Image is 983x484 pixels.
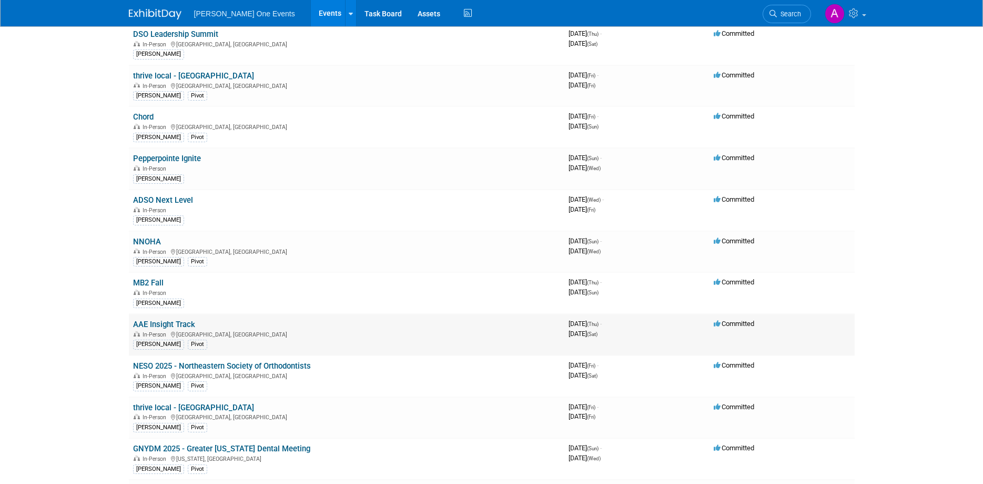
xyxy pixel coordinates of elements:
[714,444,754,452] span: Committed
[587,331,597,337] span: (Sat)
[133,361,311,371] a: NESO 2025 - Northeastern Society of Orthodontists
[133,112,154,122] a: Chord
[587,41,597,47] span: (Sat)
[714,112,754,120] span: Committed
[133,29,218,39] a: DSO Leadership Summit
[133,71,254,81] a: thrive local - [GEOGRAPHIC_DATA]
[133,39,560,48] div: [GEOGRAPHIC_DATA], [GEOGRAPHIC_DATA]
[134,41,140,46] img: In-Person Event
[587,373,597,379] span: (Sat)
[569,288,599,296] span: [DATE]
[133,412,560,421] div: [GEOGRAPHIC_DATA], [GEOGRAPHIC_DATA]
[133,91,184,101] div: [PERSON_NAME]
[133,403,254,412] a: thrive local - [GEOGRAPHIC_DATA]
[188,381,207,391] div: Pivot
[188,465,207,474] div: Pivot
[133,320,195,329] a: AAE Insight Track
[587,73,595,78] span: (Fri)
[133,299,184,308] div: [PERSON_NAME]
[134,165,140,171] img: In-Person Event
[143,249,169,255] span: In-Person
[143,207,169,214] span: In-Person
[569,122,599,130] span: [DATE]
[133,278,164,288] a: MB2 Fall
[569,371,597,379] span: [DATE]
[133,81,560,90] div: [GEOGRAPHIC_DATA], [GEOGRAPHIC_DATA]
[714,237,754,245] span: Committed
[133,465,184,474] div: [PERSON_NAME]
[188,340,207,349] div: Pivot
[569,71,599,79] span: [DATE]
[714,403,754,411] span: Committed
[134,373,140,378] img: In-Person Event
[569,320,602,328] span: [DATE]
[587,165,601,171] span: (Wed)
[134,83,140,88] img: In-Person Event
[134,456,140,461] img: In-Person Event
[133,371,560,380] div: [GEOGRAPHIC_DATA], [GEOGRAPHIC_DATA]
[569,444,602,452] span: [DATE]
[143,290,169,297] span: In-Person
[569,112,599,120] span: [DATE]
[569,330,597,338] span: [DATE]
[587,124,599,130] span: (Sun)
[569,454,601,462] span: [DATE]
[587,414,595,420] span: (Fri)
[569,403,599,411] span: [DATE]
[133,340,184,349] div: [PERSON_NAME]
[587,321,599,327] span: (Thu)
[133,122,560,131] div: [GEOGRAPHIC_DATA], [GEOGRAPHIC_DATA]
[143,414,169,421] span: In-Person
[714,278,754,286] span: Committed
[763,5,811,23] a: Search
[133,247,560,255] div: [GEOGRAPHIC_DATA], [GEOGRAPHIC_DATA]
[569,205,595,213] span: [DATE]
[569,195,604,203] span: [DATE]
[569,237,602,245] span: [DATE]
[133,215,184,225] div: [PERSON_NAME]
[600,29,602,37] span: -
[587,249,601,254] span: (Wed)
[569,29,602,37] span: [DATE]
[825,4,845,24] img: Amanda Bartschi
[194,9,295,18] span: [PERSON_NAME] One Events
[134,331,140,337] img: In-Person Event
[714,29,754,37] span: Committed
[569,247,601,255] span: [DATE]
[133,381,184,391] div: [PERSON_NAME]
[714,154,754,162] span: Committed
[587,239,599,244] span: (Sun)
[600,154,602,162] span: -
[188,91,207,101] div: Pivot
[587,83,595,88] span: (Fri)
[143,331,169,338] span: In-Person
[188,257,207,266] div: Pivot
[597,71,599,79] span: -
[587,207,595,213] span: (Fri)
[587,155,599,161] span: (Sun)
[597,361,599,369] span: -
[600,237,602,245] span: -
[133,174,184,184] div: [PERSON_NAME]
[587,197,601,203] span: (Wed)
[569,154,602,162] span: [DATE]
[714,320,754,328] span: Committed
[143,41,169,48] span: In-Person
[134,290,140,295] img: In-Person Event
[714,361,754,369] span: Committed
[133,195,193,205] a: ADSO Next Level
[134,124,140,129] img: In-Person Event
[587,456,601,461] span: (Wed)
[587,31,599,37] span: (Thu)
[143,124,169,131] span: In-Person
[569,412,595,420] span: [DATE]
[569,278,602,286] span: [DATE]
[133,154,201,163] a: Pepperpointe Ignite
[714,71,754,79] span: Committed
[597,403,599,411] span: -
[587,114,595,120] span: (Fri)
[129,9,181,19] img: ExhibitDay
[569,81,595,89] span: [DATE]
[133,237,161,246] a: NNOHA
[597,112,599,120] span: -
